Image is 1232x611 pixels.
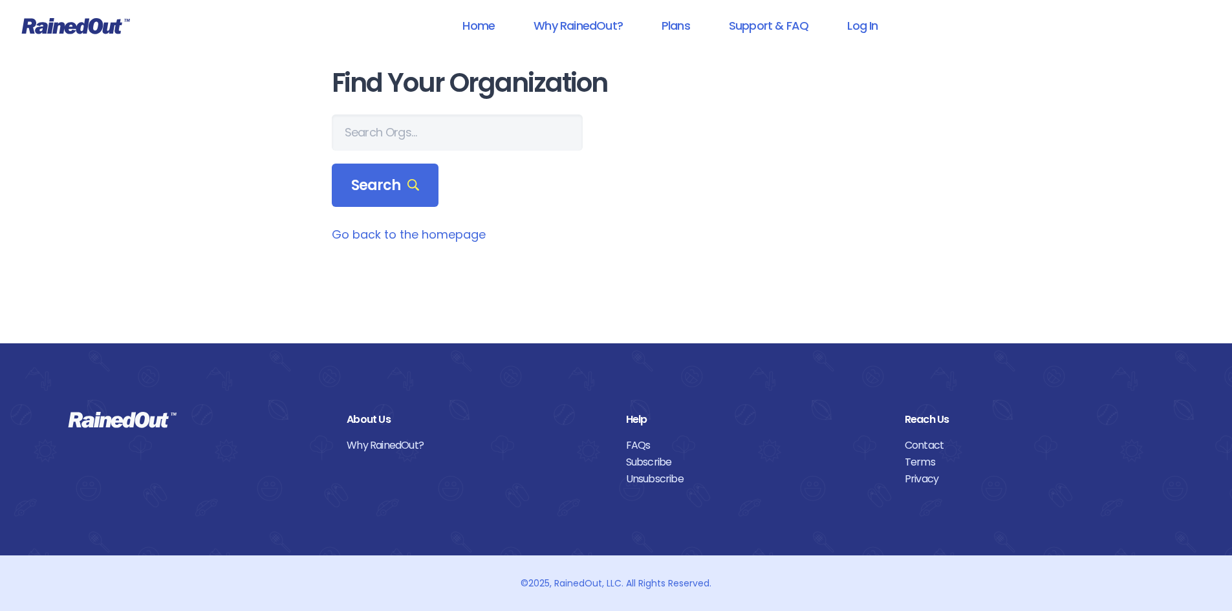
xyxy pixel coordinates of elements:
[351,177,420,195] span: Search
[626,454,885,471] a: Subscribe
[712,11,825,40] a: Support & FAQ
[332,226,486,242] a: Go back to the homepage
[830,11,894,40] a: Log In
[905,411,1164,428] div: Reach Us
[332,164,439,208] div: Search
[905,471,1164,488] a: Privacy
[347,437,606,454] a: Why RainedOut?
[905,454,1164,471] a: Terms
[517,11,640,40] a: Why RainedOut?
[626,471,885,488] a: Unsubscribe
[626,437,885,454] a: FAQs
[626,411,885,428] div: Help
[332,69,901,98] h1: Find Your Organization
[905,437,1164,454] a: Contact
[332,114,583,151] input: Search Orgs…
[645,11,707,40] a: Plans
[347,411,606,428] div: About Us
[446,11,512,40] a: Home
